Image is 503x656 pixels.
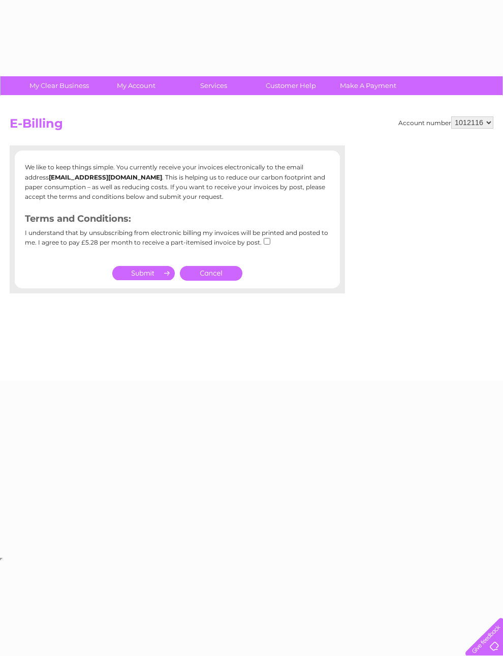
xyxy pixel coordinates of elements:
[95,76,178,95] a: My Account
[326,76,410,95] a: Make A Payment
[25,212,330,229] h3: Terms and Conditions:
[17,76,101,95] a: My Clear Business
[25,229,330,253] div: I understand that by unsubscribing from electronic billing my invoices will be printed and posted...
[25,162,330,201] p: We like to keep things simple. You currently receive your invoices electronically to the email ad...
[10,116,493,136] h2: E-Billing
[249,76,333,95] a: Customer Help
[398,116,493,129] div: Account number
[180,266,242,281] a: Cancel
[112,266,175,280] input: Submit
[172,76,256,95] a: Services
[49,173,162,181] b: [EMAIL_ADDRESS][DOMAIN_NAME]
